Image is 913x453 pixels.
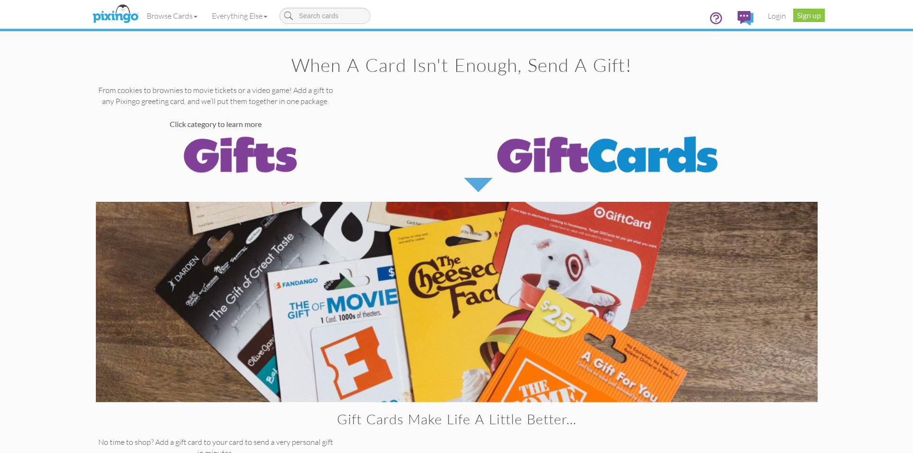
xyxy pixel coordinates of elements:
[793,9,825,22] a: Sign up
[90,2,141,26] img: pixingo logo
[205,4,275,28] a: Everything Else
[170,119,262,128] strong: Click category to learn more
[105,412,808,427] h2: Gift cards make life a little better...
[738,11,753,25] img: comments.svg
[105,55,818,75] h1: When a Card isn't enough, send a gift!
[761,4,793,28] a: Login
[96,202,818,402] img: gift-cards-banner.png
[139,4,205,28] a: Browse Cards
[279,8,370,24] input: Search cards
[464,130,751,178] img: gift-cards-toggle2.png
[96,85,335,107] p: From cookies to brownies to movie tickets or a video game! Add a gift to any Pixingo greeting car...
[96,130,383,178] img: gifts-toggle.png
